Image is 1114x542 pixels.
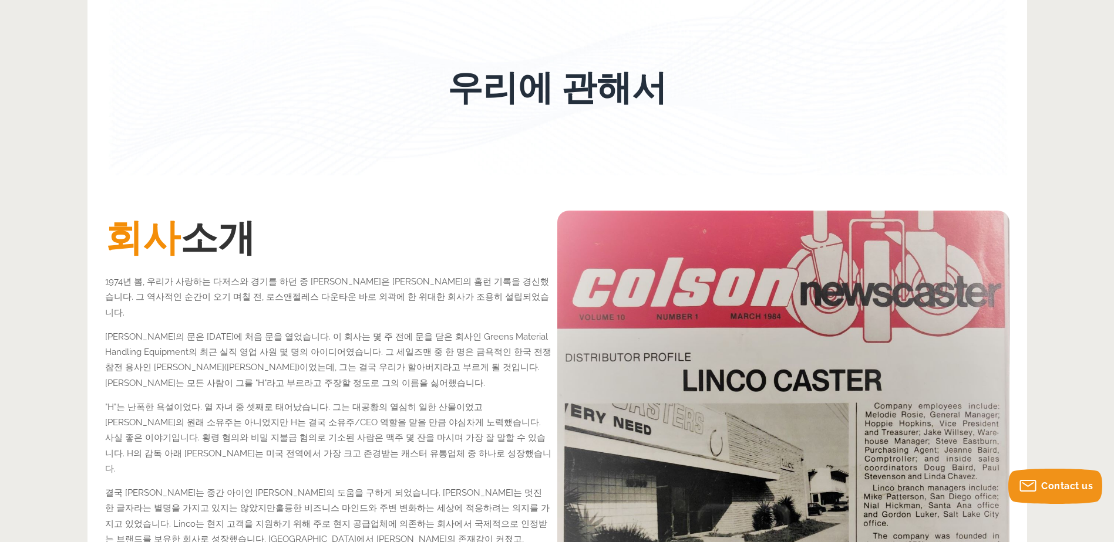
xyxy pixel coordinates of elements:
button: Contact us [1008,469,1102,504]
span: "H"는 난폭한 욕설이었다. 열 자녀 중 셋째로 태어났습니다. 그는 대공황의 열심히 일한 산물이었고 [PERSON_NAME]의 원래 소유주는 아니었지만 H는 결국 소유주/CE... [105,402,551,474]
span: 1974년 봄, 우리가 사랑하는 다저스와 경기를 하던 중 [PERSON_NAME]은 [PERSON_NAME]의 홈런 기록을 경신했습니다. 그 역사적인 순간이 오기 며칠 전, ... [105,276,549,318]
h1: 우리에 관해서 [447,67,667,108]
span: 소개 [105,215,255,259]
span: 회사 [105,215,180,259]
span: 결국 [PERSON_NAME]는 중간 아이인 [PERSON_NAME]의 도움을 구하게 되었습니다. [PERSON_NAME]는 멋진 한 글자라는 별명을 가지고 있지는 않았지만 [105,487,542,513]
span: Contact us [1041,480,1093,492]
span: [PERSON_NAME]의 문은 [DATE]에 처음 문을 열었습니다. 이 회사는 몇 주 전에 문을 닫은 회사인 Greens Material Handling Equipment의... [105,331,551,388]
